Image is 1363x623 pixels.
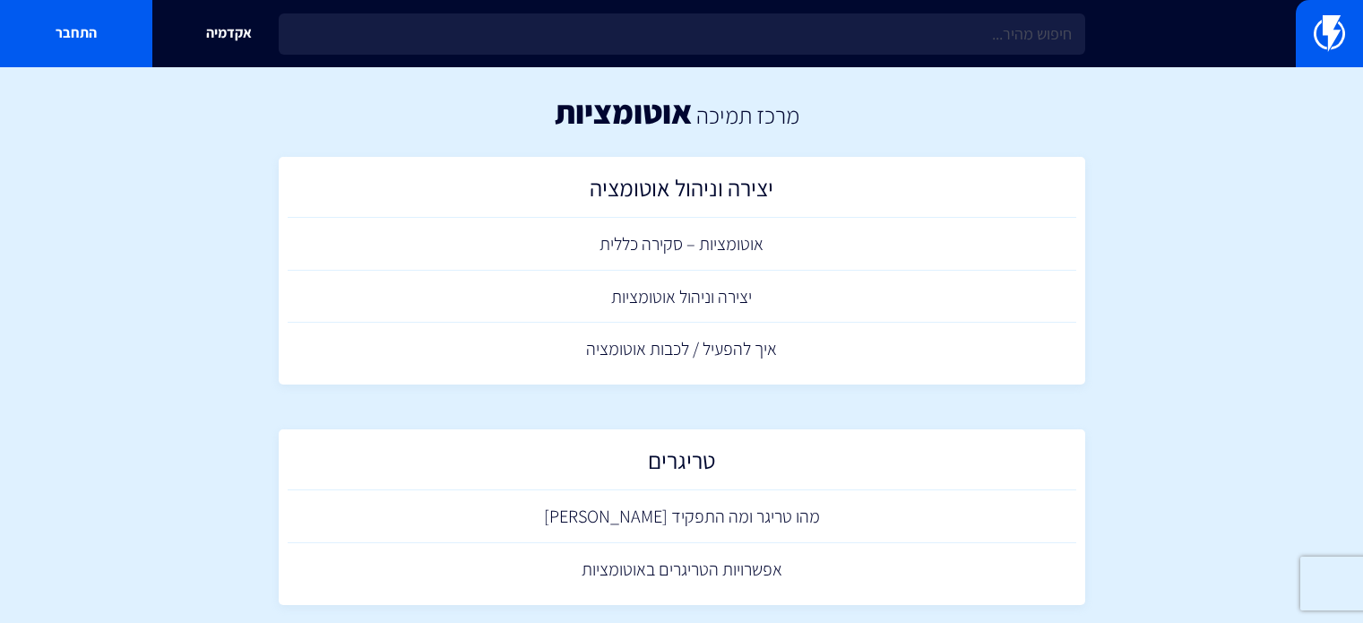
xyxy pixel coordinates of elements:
a: אפשרויות הטריגרים באוטומציות [288,543,1076,596]
a: יצירה וניהול אוטומציה [288,166,1076,219]
a: מהו טריגר ומה התפקיד [PERSON_NAME] [288,490,1076,543]
h2: יצירה וניהול אוטומציה [297,175,1067,210]
input: חיפוש מהיר... [279,13,1085,55]
h1: אוטומציות [555,94,692,130]
a: יצירה וניהול אוטומציות [288,271,1076,324]
a: טריגרים [288,438,1076,491]
h2: טריגרים [297,447,1067,482]
a: אוטומציות – סקירה כללית [288,218,1076,271]
a: מרכז תמיכה [696,100,799,130]
a: איך להפעיל / לכבות אוטומציה [288,323,1076,376]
